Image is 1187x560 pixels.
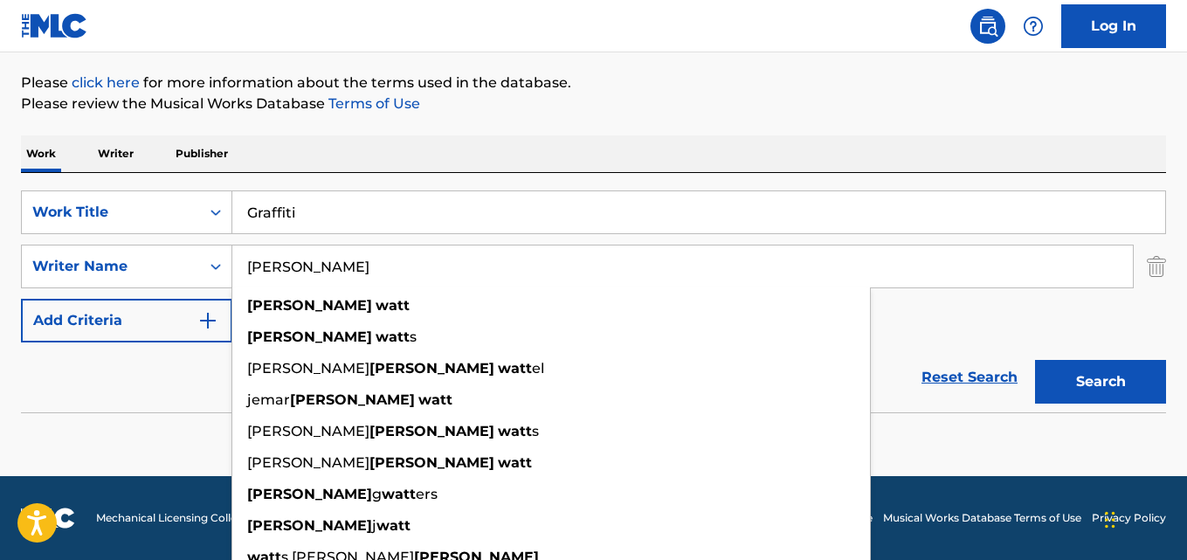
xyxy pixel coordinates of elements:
strong: watt [382,486,416,502]
span: ers [416,486,438,502]
strong: [PERSON_NAME] [369,454,494,471]
div: Writer Name [32,256,190,277]
img: logo [21,508,75,529]
strong: watt [498,454,532,471]
div: Drag [1105,494,1115,546]
iframe: Chat Widget [1100,476,1187,560]
div: Work Title [32,202,190,223]
p: Please review the Musical Works Database [21,93,1166,114]
strong: [PERSON_NAME] [247,517,372,534]
span: [PERSON_NAME] [247,360,369,377]
span: s [410,328,417,345]
img: Delete Criterion [1147,245,1166,288]
strong: watt [418,391,452,408]
div: Help [1016,9,1051,44]
strong: [PERSON_NAME] [247,297,372,314]
button: Search [1035,360,1166,404]
strong: [PERSON_NAME] [369,423,494,439]
img: search [977,16,998,37]
strong: [PERSON_NAME] [290,391,415,408]
span: [PERSON_NAME] [247,454,369,471]
p: Please for more information about the terms used in the database. [21,73,1166,93]
strong: [PERSON_NAME] [247,486,372,502]
span: jemar [247,391,290,408]
span: j [372,517,376,534]
span: g [372,486,382,502]
a: click here [72,74,140,91]
img: help [1023,16,1044,37]
img: 9d2ae6d4665cec9f34b9.svg [197,310,218,331]
a: Terms of Use [325,95,420,112]
p: Writer [93,135,139,172]
span: Mechanical Licensing Collective © 2025 [96,510,299,526]
a: Reset Search [913,358,1026,397]
strong: watt [376,297,410,314]
strong: [PERSON_NAME] [247,328,372,345]
span: el [532,360,544,377]
p: Publisher [170,135,233,172]
button: Add Criteria [21,299,232,342]
strong: watt [498,423,532,439]
p: Work [21,135,61,172]
strong: watt [376,517,411,534]
img: MLC Logo [21,13,88,38]
a: Log In [1061,4,1166,48]
strong: watt [376,328,410,345]
strong: watt [498,360,532,377]
form: Search Form [21,190,1166,412]
strong: [PERSON_NAME] [369,360,494,377]
a: Public Search [970,9,1005,44]
span: [PERSON_NAME] [247,423,369,439]
a: Privacy Policy [1092,510,1166,526]
a: Musical Works Database Terms of Use [883,510,1081,526]
span: s [532,423,539,439]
